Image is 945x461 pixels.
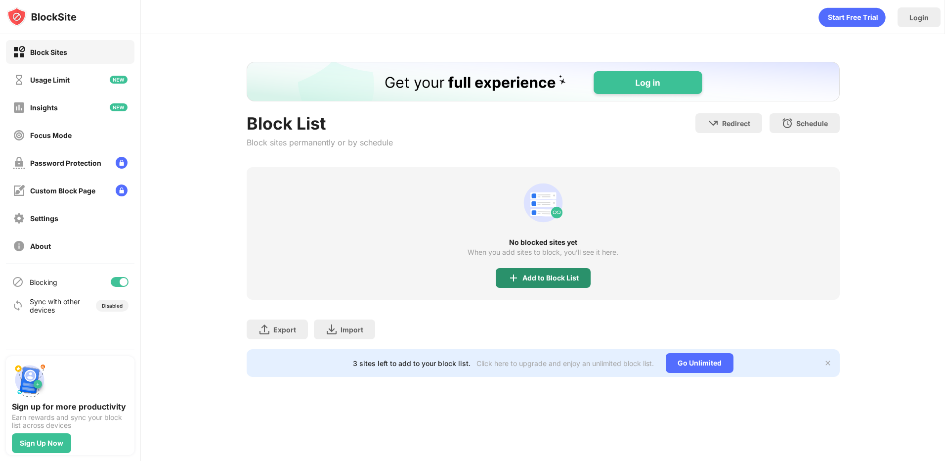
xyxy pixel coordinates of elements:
[742,10,935,144] iframe: Sign in with Google Dialog
[102,303,123,309] div: Disabled
[30,278,57,286] div: Blocking
[7,7,77,27] img: logo-blocksite.svg
[116,184,128,196] img: lock-menu.svg
[522,274,579,282] div: Add to Block List
[12,300,24,312] img: sync-icon.svg
[30,103,58,112] div: Insights
[247,238,840,246] div: No blocked sites yet
[247,113,393,134] div: Block List
[468,248,618,256] div: When you add sites to block, you’ll see it here.
[519,179,567,227] div: animation
[12,362,47,398] img: push-signup.svg
[476,359,654,368] div: Click here to upgrade and enjoy an unlimited block list.
[13,157,25,169] img: password-protection-off.svg
[13,240,25,252] img: about-off.svg
[13,184,25,197] img: customize-block-page-off.svg
[12,402,129,412] div: Sign up for more productivity
[20,439,63,447] div: Sign Up Now
[30,159,101,167] div: Password Protection
[13,101,25,114] img: insights-off.svg
[353,359,471,368] div: 3 sites left to add to your block list.
[341,325,363,334] div: Import
[722,119,750,128] div: Redirect
[13,46,25,58] img: block-on.svg
[273,325,296,334] div: Export
[30,242,51,250] div: About
[30,214,58,223] div: Settings
[110,76,128,84] img: new-icon.svg
[247,62,840,101] iframe: Banner
[12,276,24,288] img: blocking-icon.svg
[824,359,832,367] img: x-button.svg
[30,297,81,314] div: Sync with other devices
[116,157,128,169] img: lock-menu.svg
[13,74,25,86] img: time-usage-off.svg
[30,76,70,84] div: Usage Limit
[110,103,128,111] img: new-icon.svg
[666,353,733,373] div: Go Unlimited
[30,131,72,139] div: Focus Mode
[13,212,25,225] img: settings-off.svg
[13,129,25,141] img: focus-off.svg
[12,414,129,429] div: Earn rewards and sync your block list across devices
[30,48,67,56] div: Block Sites
[247,138,393,147] div: Block sites permanently or by schedule
[30,186,95,195] div: Custom Block Page
[818,7,886,27] div: animation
